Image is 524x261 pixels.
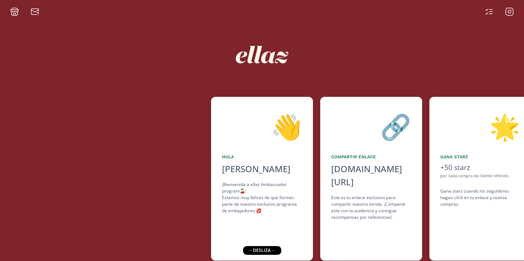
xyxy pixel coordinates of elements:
[440,188,520,207] div: Gana starz cuando los seguidores hagan click en tu enlace y realiza compras .
[229,22,295,87] img: nKmKAABZpYV7
[440,162,520,173] div: +50 starz
[222,181,302,214] div: ¡Bienvenida a ellaz Ambassador program🍒! Estamos muy felices de que formes parte de nuestro exclu...
[222,108,302,145] div: 👋
[331,154,411,160] div: Compartir Enlace
[222,154,302,160] div: Hola
[440,108,520,145] div: 🌟
[440,173,520,179] div: por cada compra de cliente referido
[331,108,411,145] div: 🔗
[242,246,281,255] div: ← desliza →
[331,194,411,221] div: Este es tu enlace exclusivo para compartir nuestra tienda. ¡Comparte este con tu audiencia y cons...
[440,154,520,160] div: Gana starz
[331,162,411,189] div: [DOMAIN_NAME][URL]
[222,162,302,175] div: [PERSON_NAME]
